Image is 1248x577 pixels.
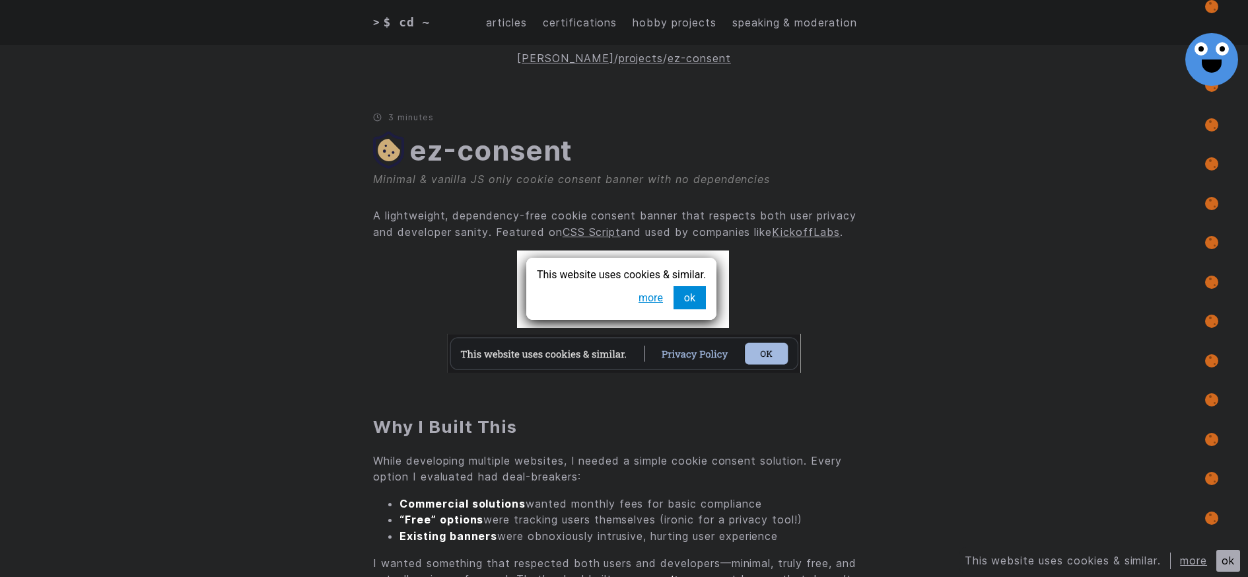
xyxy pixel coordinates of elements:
a: ez-consent [409,134,573,167]
li: were tracking users themselves (ironic for a privacy tool!) [399,512,875,528]
strong: Commercial solutions [399,497,526,510]
li: were obnoxiously intrusive, hurting user experience [399,528,875,545]
p: A lightweight, dependency-free cookie consent banner that respects both user privacy and develope... [373,208,875,240]
li: wanted monthly fees for basic compliance [399,496,875,512]
p: While developing multiple websites, I needed a simple cookie consent solution. Every option I eva... [373,453,875,485]
a: ez-consent [668,52,731,65]
a: speaking & moderation [732,15,857,31]
a: KickoffLabs [772,225,840,239]
a: articles [486,15,527,31]
a: hobby projects [633,15,716,31]
a: [PERSON_NAME] [517,52,613,65]
strong: Existing banners [399,529,497,543]
span: > [373,15,380,31]
img: Cookie with a checkmark representing cookie consent functionality [373,132,404,169]
a: more [1180,554,1207,567]
strong: “Free” options [399,513,483,526]
h2: Why I Built This [373,416,875,438]
a: certifications [543,15,617,31]
a: > $ cd ~ [373,13,440,32]
p: 3 minutes [373,112,875,122]
a: projects [619,52,664,65]
span: $ cd ~ [384,13,431,32]
a: CSS Script [563,225,621,239]
div: ok [1216,550,1240,572]
div: Minimal & vanilla JS only cookie consent banner with no dependencies [373,171,875,188]
img: ez-consent themes [447,250,801,373]
div: This website uses cookies & similar. [965,553,1171,569]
